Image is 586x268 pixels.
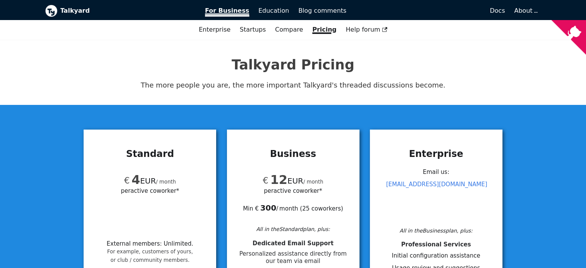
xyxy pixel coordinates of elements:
a: Pricing [308,23,341,36]
b: Talkyard [60,6,195,16]
h1: Talkyard Pricing [45,56,541,73]
span: Education [259,7,289,14]
h3: Business [236,148,350,160]
span: € [263,175,269,185]
span: Docs [490,7,505,14]
h4: Professional Services [379,241,493,248]
a: Education [254,4,294,17]
a: [EMAIL_ADDRESS][DOMAIN_NAME] [386,181,487,188]
small: For example, customers of yours, or club / community members. [107,249,193,263]
div: Email us: [379,166,493,224]
div: Min € / month ( 25 coworkers ) [236,195,350,213]
span: EUR [263,176,303,185]
a: Enterprise [194,23,235,36]
li: External members : Unlimited . [107,240,193,263]
a: Help forum [341,23,392,36]
small: / month [303,179,323,185]
span: per active coworker* [264,186,322,195]
a: Docs [351,4,510,17]
span: Help forum [346,26,387,33]
span: 12 [270,172,287,187]
h3: Standard [93,148,207,160]
span: € [124,175,130,185]
a: For Business [200,4,254,17]
a: Compare [275,26,303,33]
a: Blog comments [294,4,351,17]
span: Blog comments [298,7,346,14]
a: About [514,7,537,14]
span: EUR [124,176,156,185]
img: Talkyard logo [45,5,57,17]
li: Initial configuration assistance [379,252,493,260]
h3: Enterprise [379,148,493,160]
p: The more people you are, the more important Talkyard's threaded discussions become. [45,79,541,91]
span: Personalized assistance directly from our team via email [236,250,350,265]
span: For Business [205,7,249,17]
small: / month [156,179,176,185]
span: per active coworker* [121,186,179,195]
span: Dedicated Email Support [252,240,333,247]
a: Startups [235,23,270,36]
span: 4 [131,172,140,187]
div: All in the Business plan, plus: [379,226,493,235]
a: Talkyard logoTalkyard [45,5,195,17]
div: All in the Standard plan, plus: [236,225,350,233]
b: 300 [260,203,276,212]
